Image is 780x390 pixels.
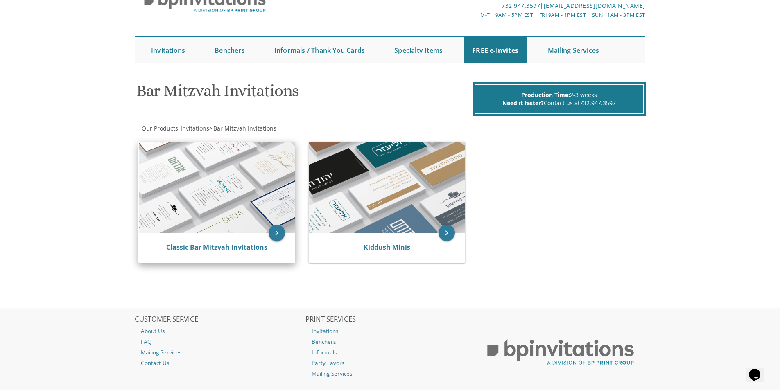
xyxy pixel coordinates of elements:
div: | [305,1,645,11]
a: Bar Mitzvah Invitations [213,124,276,132]
a: FREE e-Invites [464,37,527,63]
a: Our Products [141,124,178,132]
a: Benchers [305,336,475,347]
a: Contact Us [135,358,304,368]
iframe: chat widget [746,357,772,382]
a: FAQ [135,336,304,347]
img: BP Print Group [476,332,645,373]
div: : [135,124,390,133]
span: Bar Mitzvah Invitations [213,124,276,132]
h1: Bar Mitzvah Invitations [136,82,470,106]
img: Kiddush Minis [309,142,465,233]
a: Classic Bar Mitzvah Invitations [166,243,267,252]
span: Need it faster? [502,99,544,107]
a: keyboard_arrow_right [269,225,285,241]
a: 732.947.3597 [502,2,540,9]
a: keyboard_arrow_right [439,225,455,241]
a: Invitations [180,124,209,132]
div: M-Th 9am - 5pm EST | Fri 9am - 1pm EST | Sun 11am - 3pm EST [305,11,645,19]
span: Production Time: [521,91,570,99]
img: Classic Bar Mitzvah Invitations [139,142,295,233]
a: Benchers [206,37,253,63]
a: Mailing Services [540,37,607,63]
h2: CUSTOMER SERVICE [135,316,304,324]
a: [EMAIL_ADDRESS][DOMAIN_NAME] [544,2,645,9]
a: Party Favors [305,358,475,368]
a: Mailing Services [305,368,475,379]
a: Kiddush Minis [364,243,410,252]
a: Informals / Thank You Cards [266,37,373,63]
a: Invitations [143,37,193,63]
a: Specialty Items [386,37,451,63]
a: About Us [135,326,304,336]
a: Invitations [305,326,475,336]
a: Mailing Services [135,347,304,358]
div: 2-3 weeks Contact us at [475,84,644,114]
span: > [209,124,276,132]
a: Informals [305,347,475,358]
a: 732.947.3597 [580,99,616,107]
h2: PRINT SERVICES [305,316,475,324]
